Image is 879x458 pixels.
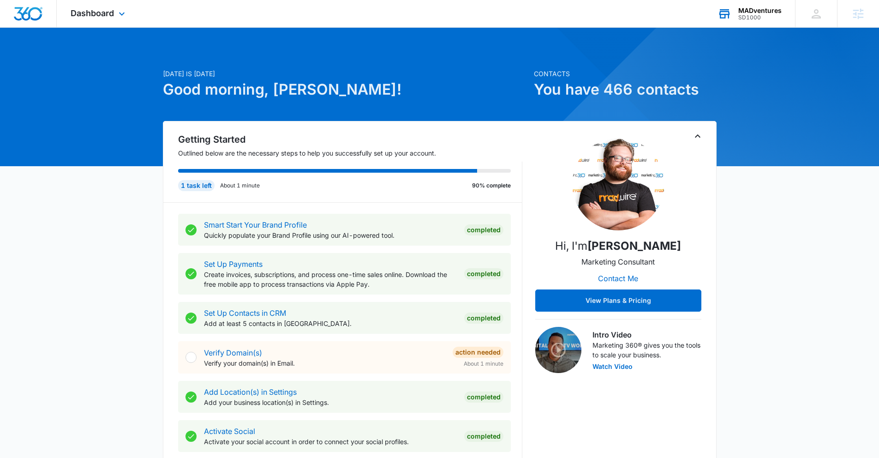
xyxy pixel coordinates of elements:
[534,78,717,101] h1: You have 466 contacts
[453,347,503,358] div: Action Needed
[464,431,503,442] div: Completed
[204,230,457,240] p: Quickly populate your Brand Profile using our AI-powered tool.
[535,289,701,312] button: View Plans & Pricing
[535,327,581,373] img: Intro Video
[204,348,262,357] a: Verify Domain(s)
[464,392,503,403] div: Completed
[464,360,503,368] span: About 1 minute
[204,220,307,229] a: Smart Start Your Brand Profile
[204,319,457,328] p: Add at least 5 contacts in [GEOGRAPHIC_DATA].
[204,270,457,289] p: Create invoices, subscriptions, and process one-time sales online. Download the free mobile app t...
[534,69,717,78] p: Contacts
[592,329,701,340] h3: Intro Video
[204,259,263,269] a: Set Up Payments
[738,7,782,14] div: account name
[592,363,633,370] button: Watch Video
[581,256,655,267] p: Marketing Consultant
[178,180,215,191] div: 1 task left
[555,238,681,254] p: Hi, I'm
[464,313,503,324] div: Completed
[178,148,522,158] p: Outlined below are the necessary steps to help you successfully set up your account.
[204,398,457,407] p: Add your business location(s) in Settings.
[738,14,782,21] div: account id
[472,181,511,190] p: 90% complete
[464,224,503,235] div: Completed
[592,340,701,360] p: Marketing 360® gives you the tools to scale your business.
[163,78,528,101] h1: Good morning, [PERSON_NAME]!
[163,69,528,78] p: [DATE] is [DATE]
[204,437,457,446] p: Activate your social account in order to connect your social profiles.
[464,268,503,279] div: Completed
[587,239,681,253] strong: [PERSON_NAME]
[692,131,703,142] button: Toggle Collapse
[204,387,297,397] a: Add Location(s) in Settings
[204,308,286,318] a: Set Up Contacts in CRM
[204,358,445,368] p: Verify your domain(s) in Email.
[589,267,647,289] button: Contact Me
[572,138,664,230] img: Tyler Peterson
[204,427,255,436] a: Activate Social
[220,181,260,190] p: About 1 minute
[178,133,522,146] h2: Getting Started
[71,8,114,18] span: Dashboard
